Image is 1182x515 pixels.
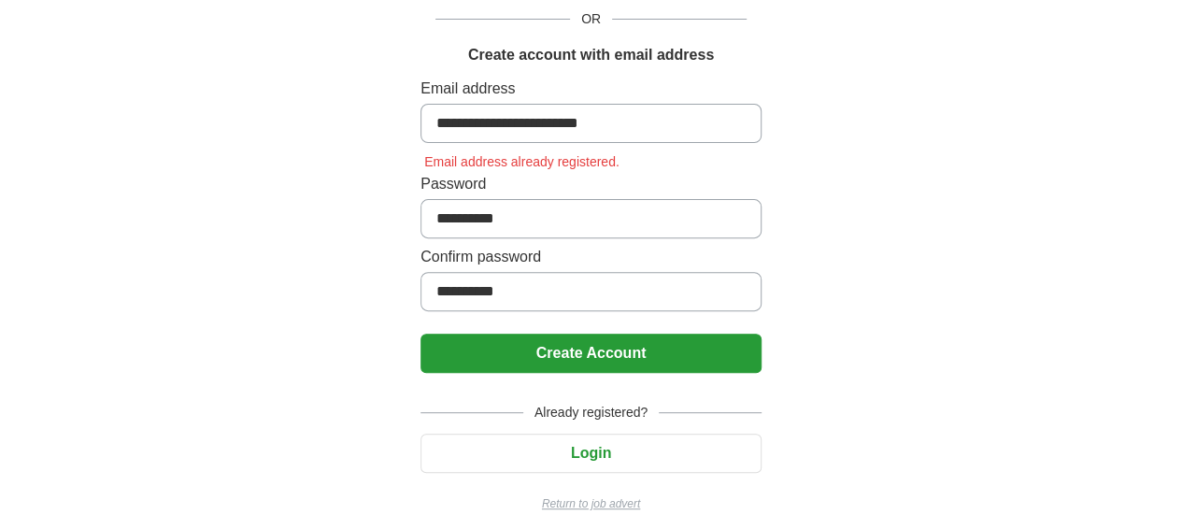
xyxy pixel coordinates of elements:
[523,403,659,422] span: Already registered?
[420,154,623,169] span: Email address already registered.
[420,334,762,373] button: Create Account
[570,9,612,29] span: OR
[420,495,762,512] a: Return to job advert
[420,246,762,268] label: Confirm password
[420,78,762,100] label: Email address
[420,173,762,195] label: Password
[420,445,762,461] a: Login
[468,44,714,66] h1: Create account with email address
[420,434,762,473] button: Login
